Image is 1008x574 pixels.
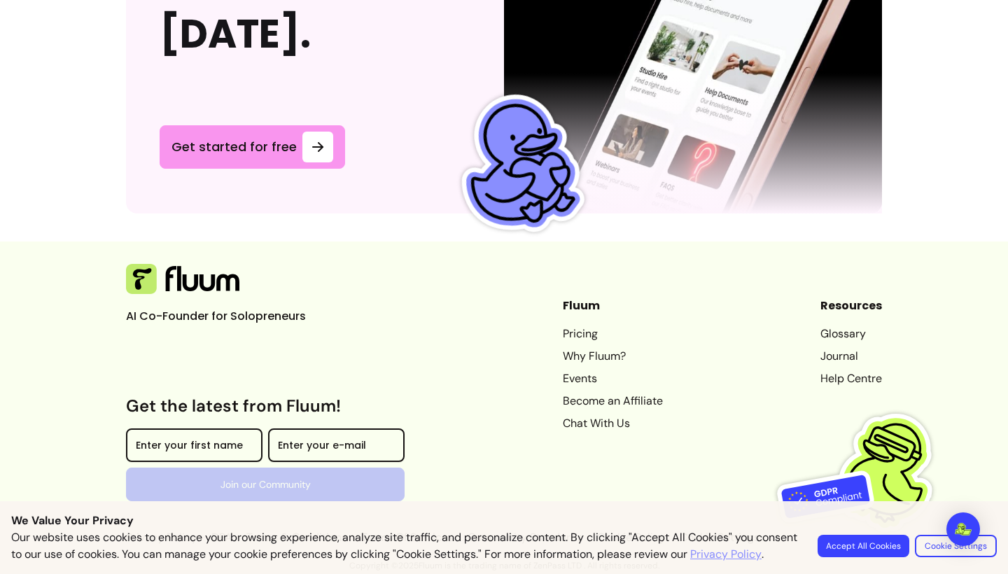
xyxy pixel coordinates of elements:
div: Open Intercom Messenger [946,512,980,546]
header: Resources [820,297,882,314]
a: Events [563,370,663,387]
a: Why Fluum? [563,348,663,365]
img: Fluum Duck sticker [435,82,601,247]
input: Enter your e-mail [278,441,395,455]
button: Cookie Settings [915,535,997,557]
header: Fluum [563,297,663,314]
p: Our website uses cookies to enhance your browsing experience, analyze site traffic, and personali... [11,529,801,563]
img: Fluum Logo [126,264,239,295]
button: Accept All Cookies [818,535,909,557]
a: Glossary [820,325,882,342]
a: Chat With Us [563,415,663,432]
a: Get started for free [160,125,345,169]
span: Get started for free [171,137,297,157]
a: Privacy Policy [690,546,762,563]
a: Become an Affiliate [563,393,663,409]
input: Enter your first name [136,441,253,455]
img: Fluum is GDPR compliant [777,385,952,560]
a: Help Centre [820,370,882,387]
p: We Value Your Privacy [11,512,997,529]
a: Pricing [563,325,663,342]
a: Journal [820,348,882,365]
p: AI Co-Founder for Solopreneurs [126,308,336,325]
h3: Get the latest from Fluum! [126,395,405,417]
